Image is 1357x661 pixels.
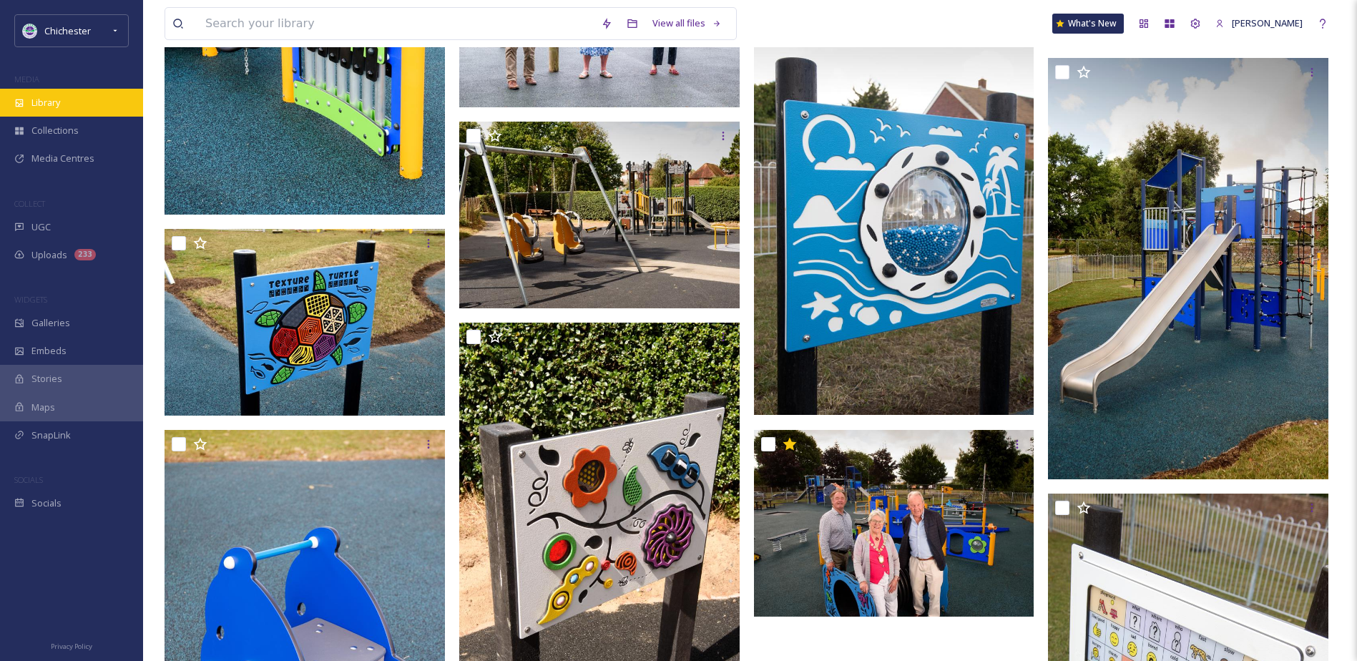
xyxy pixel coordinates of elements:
span: Socials [31,496,62,510]
span: MEDIA [14,74,39,84]
img: ext_1753168941.161331_allan@allanhutchings.com-060711-1505-CDC_PLAY.jpg [1048,58,1328,479]
input: Search your library [198,8,594,39]
span: UGC [31,220,51,234]
a: Privacy Policy [51,637,92,654]
img: ext_1753168958.997812_allan@allanhutchings.com-060711-1546-CDC_PLAY.jpg [459,122,740,308]
span: COLLECT [14,198,45,209]
span: Embeds [31,344,67,358]
span: [PERSON_NAME] [1232,16,1303,29]
a: What's New [1052,14,1124,34]
span: Library [31,96,60,109]
img: Logo_of_Chichester_District_Council.png [23,24,37,38]
img: ext_1753168933.786151_allan@allanhutchings.com-060711-1491-CDC_PLAY.jpg [165,229,445,416]
span: WIDGETS [14,294,47,305]
span: SOCIALS [14,474,43,485]
a: [PERSON_NAME] [1208,9,1310,37]
span: Media Centres [31,152,94,165]
a: View all files [645,9,729,37]
span: Collections [31,124,79,137]
span: Stories [31,372,62,386]
span: Galleries [31,316,70,330]
span: Chichester [44,24,91,37]
span: Privacy Policy [51,642,92,651]
span: SnapLink [31,429,71,442]
img: ext_1753168928.043917_allan@allanhutchings.com-060711-1481a-CDC_PLAY.jpg [754,430,1034,617]
span: Uploads [31,248,67,262]
div: 233 [74,249,96,260]
span: Maps [31,401,55,414]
